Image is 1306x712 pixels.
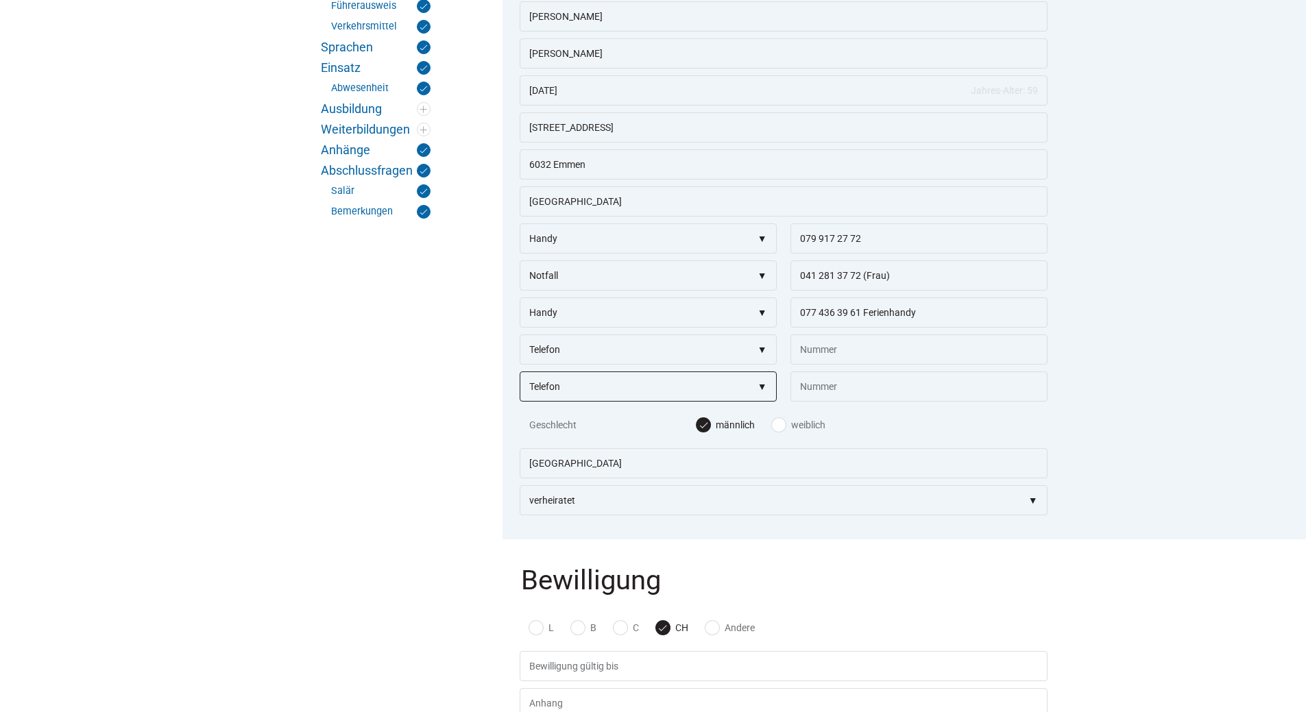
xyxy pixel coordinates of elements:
[321,123,431,136] a: Weiterbildungen
[790,260,1048,291] input: Nummer
[790,334,1048,365] input: Nummer
[529,418,697,432] span: Geschlecht
[520,651,1048,681] input: Bewilligung gültig bis
[571,621,596,635] label: B
[331,205,431,219] a: Bemerkungen
[520,38,1048,69] input: Nachname
[520,448,1048,478] input: Nationalität
[321,40,431,54] a: Sprachen
[614,621,639,635] label: C
[656,621,688,635] label: CH
[321,61,431,75] a: Einsatz
[520,75,1048,106] input: Geburtsdatum
[321,102,431,116] a: Ausbildung
[520,149,1048,180] input: PLZ/Ort
[331,82,431,95] a: Abwesenheit
[790,371,1048,402] input: Nummer
[520,567,1050,611] legend: Bewilligung
[331,184,431,198] a: Salär
[520,1,1048,32] input: Vorname
[529,621,554,635] label: L
[772,418,825,432] label: weiblich
[697,418,755,432] label: männlich
[520,186,1048,217] input: Land
[705,621,755,635] label: Andere
[520,112,1048,143] input: Strasse / CO. Adresse
[321,143,431,157] a: Anhänge
[790,297,1048,328] input: Nummer
[331,20,431,34] a: Verkehrsmittel
[321,164,431,177] a: Abschlussfragen
[790,223,1048,254] input: Nummer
